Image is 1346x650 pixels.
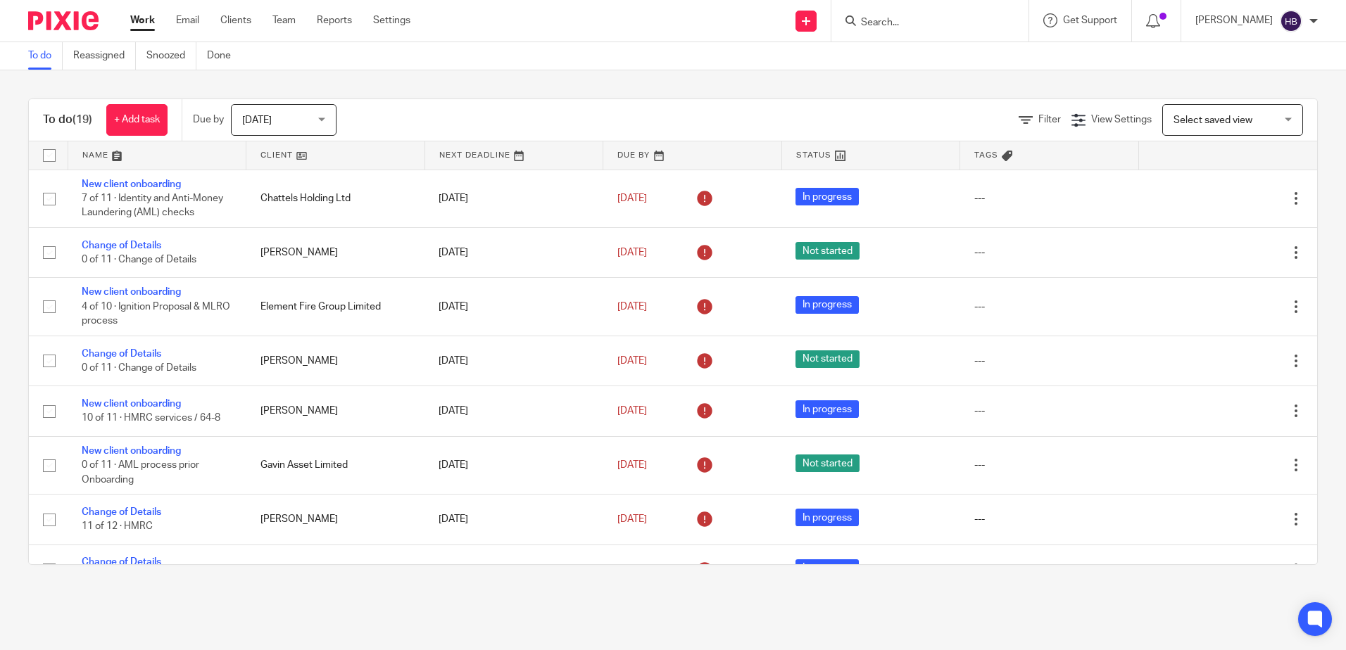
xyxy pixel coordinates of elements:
[974,404,1125,418] div: ---
[617,193,647,203] span: [DATE]
[424,386,603,436] td: [DATE]
[617,460,647,470] span: [DATE]
[974,512,1125,526] div: ---
[242,115,272,125] span: [DATE]
[617,514,647,524] span: [DATE]
[974,458,1125,472] div: ---
[1174,115,1252,125] span: Select saved view
[424,227,603,277] td: [DATE]
[617,248,647,257] span: [DATE]
[272,13,296,27] a: Team
[82,399,181,409] a: New client onboarding
[424,278,603,336] td: [DATE]
[220,13,251,27] a: Clients
[82,193,223,218] span: 7 of 11 · Identity and Anti-Money Laundering (AML) checks
[795,242,860,260] span: Not started
[617,356,647,366] span: [DATE]
[106,104,168,136] a: + Add task
[246,336,425,385] td: [PERSON_NAME]
[1063,15,1117,25] span: Get Support
[617,302,647,312] span: [DATE]
[207,42,241,70] a: Done
[1038,115,1061,125] span: Filter
[82,349,161,359] a: Change of Details
[82,446,181,456] a: New client onboarding
[974,151,998,159] span: Tags
[617,406,647,416] span: [DATE]
[317,13,352,27] a: Reports
[246,278,425,336] td: Element Fire Group Limited
[176,13,199,27] a: Email
[424,170,603,227] td: [DATE]
[130,13,155,27] a: Work
[424,544,603,594] td: [DATE]
[246,386,425,436] td: [PERSON_NAME]
[43,113,92,127] h1: To do
[246,170,425,227] td: Chattels Holding Ltd
[246,436,425,494] td: Gavin Asset Limited
[1091,115,1152,125] span: View Settings
[1280,10,1302,32] img: svg%3E
[1195,13,1273,27] p: [PERSON_NAME]
[73,42,136,70] a: Reassigned
[860,17,986,30] input: Search
[246,544,425,594] td: [PERSON_NAME]
[82,414,220,423] span: 10 of 11 · HMRC services / 64-8
[424,436,603,494] td: [DATE]
[82,241,161,250] a: Change of Details
[193,113,224,127] p: Due by
[974,300,1125,314] div: ---
[795,509,859,526] span: In progress
[28,42,63,70] a: To do
[424,495,603,544] td: [DATE]
[424,336,603,385] td: [DATE]
[795,296,859,314] span: In progress
[974,563,1125,577] div: ---
[974,191,1125,205] div: ---
[373,13,410,27] a: Settings
[795,400,859,418] span: In progress
[974,246,1125,260] div: ---
[73,114,92,125] span: (19)
[82,557,161,567] a: Change of Details
[82,363,196,373] span: 0 of 11 · Change of Details
[82,460,199,485] span: 0 of 11 · AML process prior Onboarding
[246,227,425,277] td: [PERSON_NAME]
[82,507,161,517] a: Change of Details
[146,42,196,70] a: Snoozed
[795,454,860,472] span: Not started
[246,495,425,544] td: [PERSON_NAME]
[974,354,1125,368] div: ---
[82,287,181,297] a: New client onboarding
[82,179,181,189] a: New client onboarding
[82,255,196,265] span: 0 of 11 · Change of Details
[795,350,860,368] span: Not started
[795,559,859,577] span: In progress
[82,522,153,532] span: 11 of 12 · HMRC
[28,11,99,30] img: Pixie
[795,188,859,205] span: In progress
[82,302,230,326] span: 4 of 10 · Ignition Proposal & MLRO process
